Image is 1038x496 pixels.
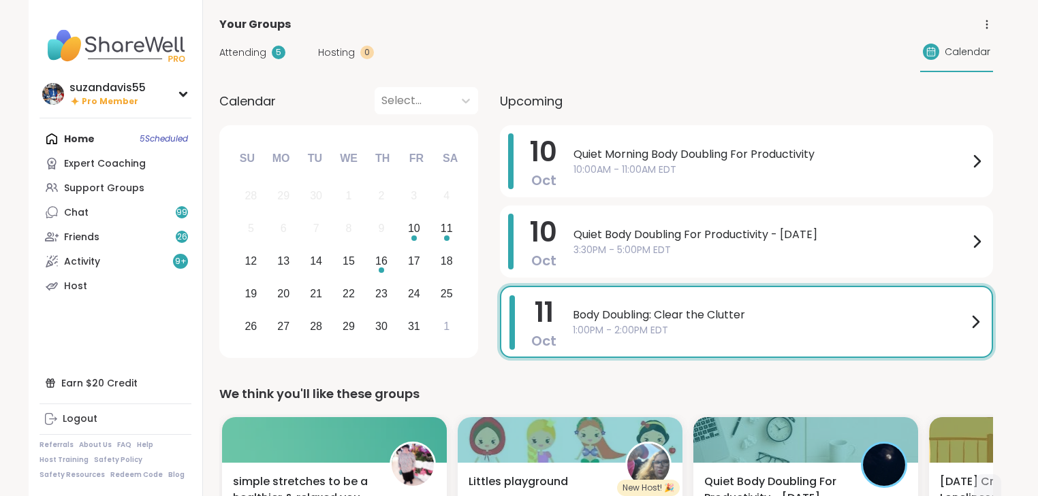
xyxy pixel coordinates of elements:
[219,16,291,33] span: Your Groups
[346,186,352,205] div: 1
[573,243,969,257] span: 3:30PM - 5:00PM EDT
[360,46,374,59] div: 0
[334,214,364,244] div: Not available Wednesday, October 8th, 2025
[432,279,461,308] div: Choose Saturday, October 25th, 2025
[399,312,428,341] div: Choose Friday, October 31st, 2025
[435,144,465,173] div: Sa
[310,284,322,303] div: 21
[269,312,298,341] div: Choose Monday, October 27th, 2025
[277,317,289,335] div: 27
[469,474,568,490] span: Littles playground
[110,470,163,480] a: Redeem Code
[375,317,388,335] div: 30
[176,207,187,218] span: 99
[302,247,331,276] div: Choose Tuesday, October 14th, 2025
[40,455,89,465] a: Host Training
[168,470,185,480] a: Blog
[64,255,100,269] div: Activity
[236,247,266,276] div: Choose Sunday, October 12th, 2025
[63,412,97,426] div: Logout
[343,252,355,270] div: 15
[441,219,453,237] div: 11
[443,317,450,335] div: 1
[378,186,384,205] div: 2
[302,214,331,244] div: Not available Tuesday, October 7th, 2025
[399,214,428,244] div: Choose Friday, October 10th, 2025
[40,470,105,480] a: Safety Resources
[137,440,153,450] a: Help
[302,182,331,211] div: Not available Tuesday, September 30th, 2025
[248,219,254,237] div: 5
[334,312,364,341] div: Choose Wednesday, October 29th, 2025
[375,284,388,303] div: 23
[40,440,74,450] a: Referrals
[531,171,556,190] span: Oct
[367,312,396,341] div: Choose Thursday, October 30th, 2025
[40,371,191,395] div: Earn $20 Credit
[277,186,289,205] div: 29
[408,317,420,335] div: 31
[245,317,257,335] div: 26
[432,312,461,341] div: Choose Saturday, November 1st, 2025
[573,323,967,337] span: 1:00PM - 2:00PM EDT
[573,227,969,243] span: Quiet Body Doubling For Productivity - [DATE]
[334,247,364,276] div: Choose Wednesday, October 15th, 2025
[368,144,398,173] div: Th
[375,252,388,270] div: 16
[234,180,462,342] div: month 2025-10
[310,317,322,335] div: 28
[79,440,112,450] a: About Us
[500,92,563,110] span: Upcoming
[573,146,969,163] span: Quiet Morning Body Doubling For Productivity
[432,247,461,276] div: Choose Saturday, October 18th, 2025
[441,252,453,270] div: 18
[236,214,266,244] div: Not available Sunday, October 5th, 2025
[269,182,298,211] div: Not available Monday, September 29th, 2025
[277,252,289,270] div: 13
[573,163,969,177] span: 10:00AM - 11:00AM EDT
[302,312,331,341] div: Choose Tuesday, October 28th, 2025
[69,80,146,95] div: suzandavis55
[334,144,364,173] div: We
[411,186,417,205] div: 3
[310,186,322,205] div: 30
[177,231,187,243] span: 26
[531,251,556,270] span: Oct
[266,144,296,173] div: Mo
[531,331,556,350] span: Oct
[310,252,322,270] div: 14
[40,249,191,274] a: Activity9+
[219,92,276,110] span: Calendar
[367,279,396,308] div: Choose Thursday, October 23rd, 2025
[408,219,420,237] div: 10
[367,214,396,244] div: Not available Thursday, October 9th, 2025
[441,284,453,303] div: 25
[573,307,967,323] span: Body Doubling: Clear the Clutter
[272,46,285,59] div: 5
[245,284,257,303] div: 19
[40,225,191,249] a: Friends26
[343,284,355,303] div: 22
[302,279,331,308] div: Choose Tuesday, October 21st, 2025
[236,312,266,341] div: Choose Sunday, October 26th, 2025
[277,284,289,303] div: 20
[313,219,319,237] div: 7
[318,46,355,60] span: Hosting
[40,407,191,431] a: Logout
[117,440,131,450] a: FAQ
[401,144,431,173] div: Fr
[269,214,298,244] div: Not available Monday, October 6th, 2025
[64,157,146,171] div: Expert Coaching
[40,22,191,69] img: ShareWell Nav Logo
[281,219,287,237] div: 6
[40,151,191,176] a: Expert Coaching
[617,480,680,496] div: New Host! 🎉
[392,444,434,486] img: Recovery
[64,182,144,195] div: Support Groups
[245,186,257,205] div: 28
[535,293,554,331] span: 11
[236,279,266,308] div: Choose Sunday, October 19th, 2025
[219,46,266,60] span: Attending
[627,444,670,486] img: Taytay2025
[432,214,461,244] div: Choose Saturday, October 11th, 2025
